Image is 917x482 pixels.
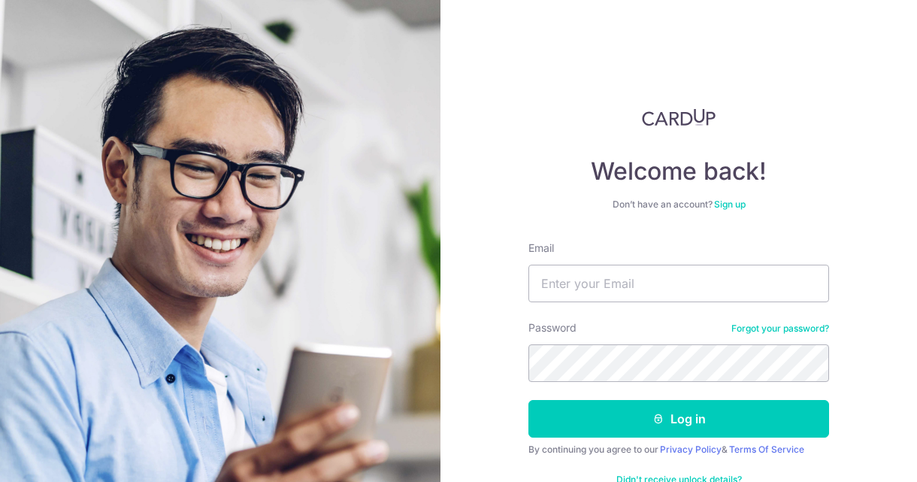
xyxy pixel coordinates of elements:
[528,156,829,186] h4: Welcome back!
[528,241,554,256] label: Email
[660,444,722,455] a: Privacy Policy
[528,265,829,302] input: Enter your Email
[528,199,829,211] div: Don’t have an account?
[642,108,716,126] img: CardUp Logo
[528,320,577,335] label: Password
[528,444,829,456] div: By continuing you agree to our &
[714,199,746,210] a: Sign up
[731,323,829,335] a: Forgot your password?
[528,400,829,438] button: Log in
[729,444,804,455] a: Terms Of Service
